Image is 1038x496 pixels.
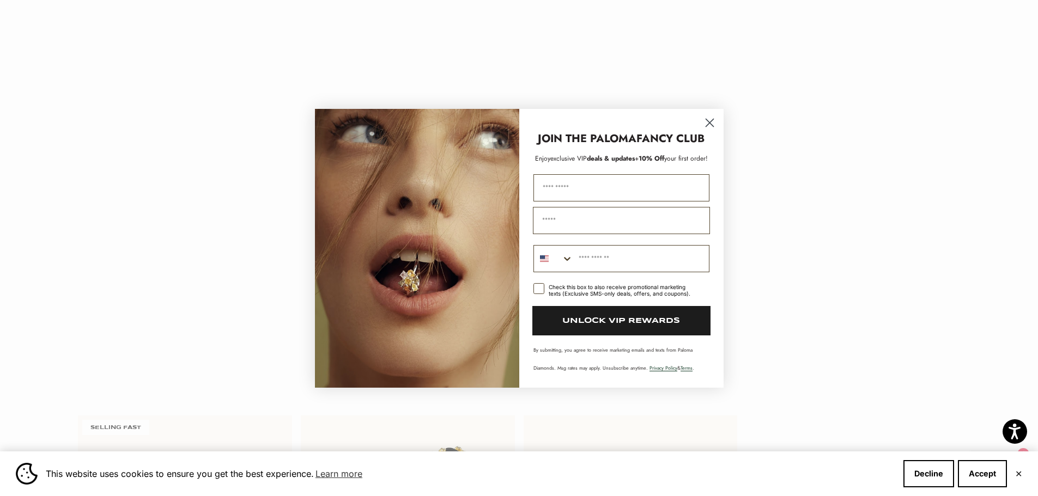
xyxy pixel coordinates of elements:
[535,154,550,163] span: Enjoy
[550,154,587,163] span: exclusive VIP
[681,364,693,371] a: Terms
[639,154,664,163] span: 10% Off
[315,109,519,388] img: Loading...
[534,246,573,272] button: Search Countries
[636,131,705,146] strong: FANCY CLUB
[649,364,694,371] span: & .
[533,207,710,234] input: Email
[635,154,708,163] span: + your first order!
[958,460,1007,487] button: Accept
[573,246,709,272] input: Phone Number
[46,466,895,482] span: This website uses cookies to ensure you get the best experience.
[533,174,709,201] input: First Name
[533,346,709,371] p: By submitting, you agree to receive marketing emails and texts from Paloma Diamonds. Msg rates ma...
[700,113,719,132] button: Close dialog
[649,364,677,371] a: Privacy Policy
[903,460,954,487] button: Decline
[538,131,636,146] strong: JOIN THE PALOMA
[550,154,635,163] span: deals & updates
[1015,470,1022,477] button: Close
[16,463,38,485] img: Cookie banner
[540,254,549,263] img: United States
[549,284,696,297] div: Check this box to also receive promotional marketing texts (Exclusive SMS-only deals, offers, and...
[314,466,364,482] a: Learn more
[532,306,711,335] button: UNLOCK VIP REWARDS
